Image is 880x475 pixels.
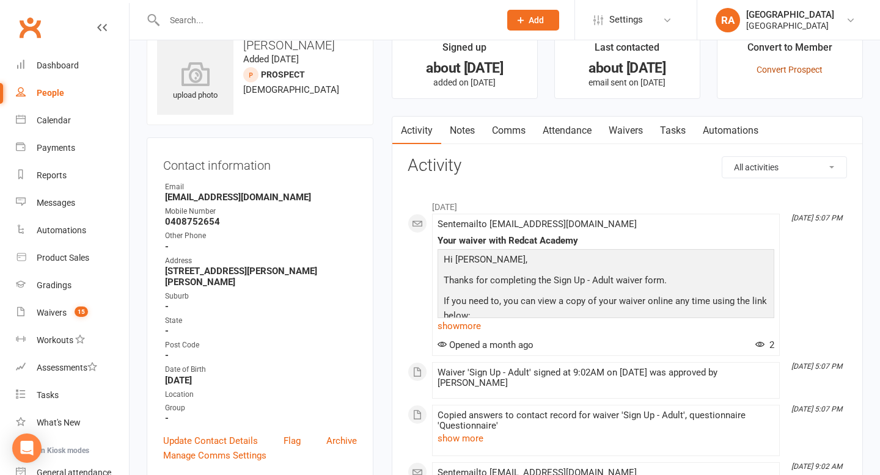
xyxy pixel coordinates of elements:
[16,134,129,162] a: Payments
[716,8,740,32] div: RA
[755,339,774,350] span: 2
[16,107,129,134] a: Calendar
[595,40,659,62] div: Last contacted
[165,389,357,401] div: Location
[438,317,774,335] a: show more
[37,280,71,290] div: Gradings
[37,418,81,427] div: What's New
[483,117,534,145] a: Comms
[566,62,689,74] div: about [DATE]
[165,413,357,424] strong: -
[37,60,79,70] div: Dashboard
[157,62,233,102] div: upload photo
[16,382,129,409] a: Tasks
[438,410,774,431] div: Copied answers to contact record for waiver 'Sign Up - Adult', questionnaire 'Questionnaire'
[438,431,483,446] button: show more
[37,253,89,263] div: Product Sales
[16,52,129,79] a: Dashboard
[163,448,266,463] a: Manage Comms Settings
[441,252,771,270] p: Hi [PERSON_NAME],
[37,335,73,345] div: Workouts
[438,219,637,230] span: Sent email to [EMAIL_ADDRESS][DOMAIN_NAME]
[442,40,486,62] div: Signed up
[438,236,774,246] div: Your waiver with Redcat Academy
[609,6,643,34] span: Settings
[16,327,129,354] a: Workouts
[165,216,357,227] strong: 0408752654
[165,181,357,193] div: Email
[163,433,258,448] a: Update Contact Details
[165,375,357,386] strong: [DATE]
[37,198,75,208] div: Messages
[165,315,357,327] div: State
[566,78,689,87] p: email sent on [DATE]
[326,433,357,448] a: Archive
[261,70,305,79] snap: prospect
[600,117,651,145] a: Waivers
[16,217,129,244] a: Automations
[15,12,45,43] a: Clubworx
[403,78,526,87] p: added on [DATE]
[16,244,129,272] a: Product Sales
[747,40,832,62] div: Convert to Member
[507,10,559,31] button: Add
[243,54,299,65] time: Added [DATE]
[157,38,363,52] h3: [PERSON_NAME]
[284,433,301,448] a: Flag
[757,65,823,74] a: Convert Prospect
[534,117,600,145] a: Attendance
[37,390,59,400] div: Tasks
[16,272,129,299] a: Gradings
[37,115,71,125] div: Calendar
[791,362,842,371] i: [DATE] 5:07 PM
[12,433,42,463] div: Open Intercom Messenger
[791,462,842,471] i: [DATE] 9:02 AM
[165,255,357,267] div: Address
[746,20,834,31] div: [GEOGRAPHIC_DATA]
[37,143,75,153] div: Payments
[791,214,842,222] i: [DATE] 5:07 PM
[403,62,526,74] div: about [DATE]
[16,354,129,382] a: Assessments
[165,301,357,312] strong: -
[165,350,357,361] strong: -
[438,339,533,350] span: Opened a month ago
[243,84,339,95] span: [DEMOGRAPHIC_DATA]
[441,294,771,326] p: If you need to, you can view a copy of your waiver online any time using the link below:
[694,117,767,145] a: Automations
[165,206,357,217] div: Mobile Number
[529,15,544,25] span: Add
[161,12,491,29] input: Search...
[791,405,842,413] i: [DATE] 5:07 PM
[37,308,67,317] div: Waivers
[165,192,357,203] strong: [EMAIL_ADDRESS][DOMAIN_NAME]
[408,156,847,175] h3: Activity
[37,363,97,372] div: Assessments
[165,291,357,302] div: Suburb
[16,162,129,189] a: Reports
[392,117,441,145] a: Activity
[165,266,357,288] strong: [STREET_ADDRESS][PERSON_NAME][PERSON_NAME]
[746,9,834,20] div: [GEOGRAPHIC_DATA]
[165,241,357,252] strong: -
[408,194,847,214] li: [DATE]
[438,368,774,388] div: Waiver 'Sign Up - Adult' signed at 9:02AM on [DATE] was approved by [PERSON_NAME]
[16,189,129,217] a: Messages
[165,325,357,336] strong: -
[16,79,129,107] a: People
[37,88,64,98] div: People
[165,402,357,414] div: Group
[16,409,129,437] a: What's New
[37,170,67,180] div: Reports
[37,225,86,235] div: Automations
[651,117,694,145] a: Tasks
[16,299,129,327] a: Waivers 15
[163,154,357,172] h3: Contact information
[441,117,483,145] a: Notes
[75,306,88,317] span: 15
[165,364,357,375] div: Date of Birth
[165,339,357,351] div: Post Code
[441,273,771,291] p: Thanks for completing the Sign Up - Adult waiver form.
[165,230,357,242] div: Other Phone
